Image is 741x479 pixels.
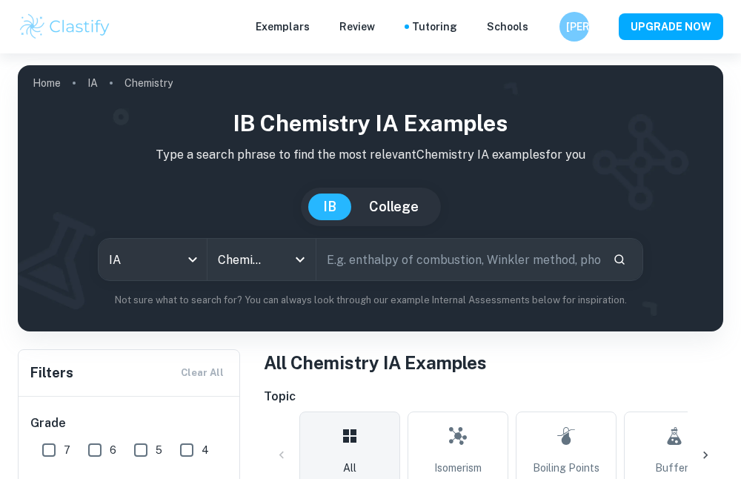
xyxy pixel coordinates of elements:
[18,12,112,42] img: Clastify logo
[533,460,599,476] span: Boiling Points
[99,239,207,280] div: IA
[264,388,723,406] h6: Topic
[124,75,173,91] p: Chemistry
[30,293,711,308] p: Not sure what to search for? You can always look through our example Internal Assessments below f...
[412,19,457,35] a: Tutoring
[30,363,73,383] h6: Filters
[110,442,116,458] span: 6
[655,460,694,476] span: Buffers
[156,442,162,458] span: 5
[566,19,583,35] h6: [PERSON_NAME]
[30,146,711,164] p: Type a search phrase to find the most relevant Chemistry IA examples for you
[264,349,723,376] h1: All Chemistry IA Examples
[202,442,209,458] span: 4
[30,107,711,140] h1: IB Chemistry IA examples
[290,249,310,270] button: Open
[33,73,61,93] a: Home
[487,19,528,35] a: Schools
[316,239,601,280] input: E.g. enthalpy of combustion, Winkler method, phosphate and temperature...
[343,460,356,476] span: All
[619,13,723,40] button: UPGRADE NOW
[256,19,310,35] p: Exemplars
[559,12,589,42] button: [PERSON_NAME]
[540,23,548,30] button: Help and Feedback
[354,194,433,220] button: College
[87,73,98,93] a: IA
[434,460,482,476] span: Isomerism
[18,65,723,331] img: profile cover
[64,442,70,458] span: 7
[607,247,632,272] button: Search
[308,194,351,220] button: IB
[30,414,229,432] h6: Grade
[339,19,375,35] p: Review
